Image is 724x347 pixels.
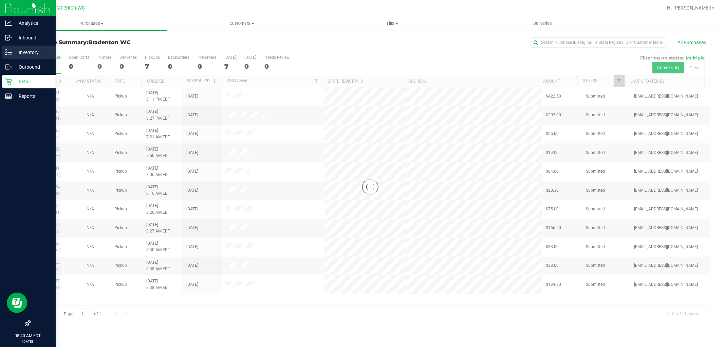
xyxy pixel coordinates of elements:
[16,20,167,27] span: Purchases
[3,339,53,344] p: [DATE]
[12,77,53,86] p: Retail
[5,78,12,85] inline-svg: Retail
[317,20,467,27] span: Tills
[12,92,53,100] p: Reports
[12,48,53,56] p: Inventory
[5,64,12,70] inline-svg: Outbound
[12,19,53,27] p: Analytics
[317,16,467,31] a: Tills
[54,5,85,11] span: Bradenton WC
[3,333,53,339] p: 08:40 AM EDT
[667,5,711,11] span: Hi, [PERSON_NAME]!
[12,63,53,71] p: Outbound
[30,39,257,46] h3: Purchase Summary:
[524,20,561,27] span: Deliveries
[167,20,317,27] span: Customers
[467,16,618,31] a: Deliveries
[5,20,12,27] inline-svg: Analytics
[7,293,27,313] iframe: Resource center
[16,16,167,31] a: Purchases
[673,37,710,48] button: All Purchases
[167,16,317,31] a: Customers
[531,37,666,48] input: Search Purchase ID, Original ID, State Registry ID or Customer Name...
[5,93,12,100] inline-svg: Reports
[88,39,131,46] span: Bradenton WC
[12,34,53,42] p: Inbound
[5,34,12,41] inline-svg: Inbound
[5,49,12,56] inline-svg: Inventory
